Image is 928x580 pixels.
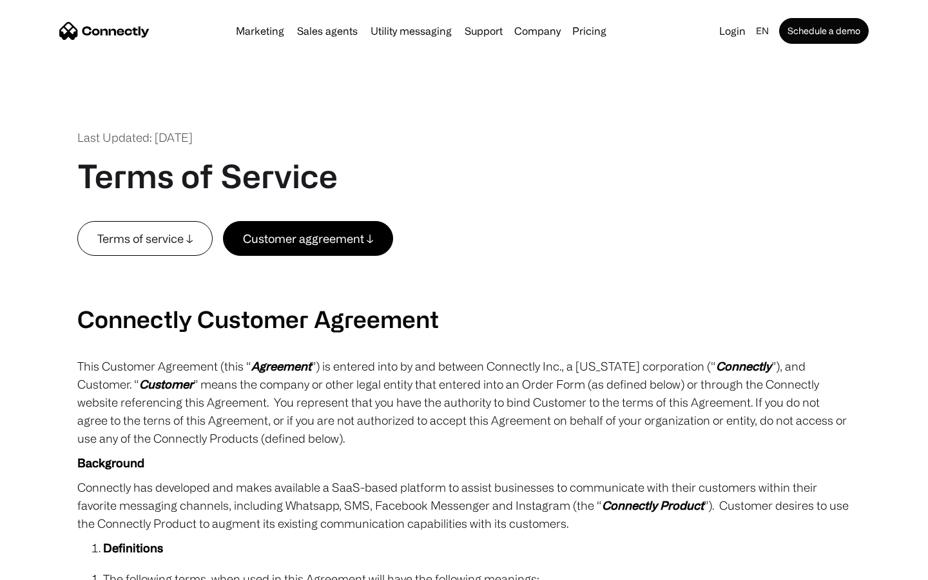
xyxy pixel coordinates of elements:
[97,229,193,247] div: Terms of service ↓
[779,18,869,44] a: Schedule a demo
[365,26,457,36] a: Utility messaging
[13,556,77,575] aside: Language selected: English
[756,22,769,40] div: en
[459,26,508,36] a: Support
[77,157,338,195] h1: Terms of Service
[77,129,193,146] div: Last Updated: [DATE]
[292,26,363,36] a: Sales agents
[231,26,289,36] a: Marketing
[26,557,77,575] ul: Language list
[602,499,704,512] em: Connectly Product
[77,357,851,447] p: This Customer Agreement (this “ ”) is entered into by and between Connectly Inc., a [US_STATE] co...
[77,280,851,298] p: ‍
[103,541,163,554] strong: Definitions
[77,305,851,333] h2: Connectly Customer Agreement
[567,26,612,36] a: Pricing
[77,456,144,469] strong: Background
[139,378,193,391] em: Customer
[77,478,851,532] p: Connectly has developed and makes available a SaaS-based platform to assist businesses to communi...
[716,360,771,372] em: Connectly
[77,256,851,274] p: ‍
[514,22,561,40] div: Company
[243,229,373,247] div: Customer aggreement ↓
[714,22,751,40] a: Login
[251,360,311,372] em: Agreement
